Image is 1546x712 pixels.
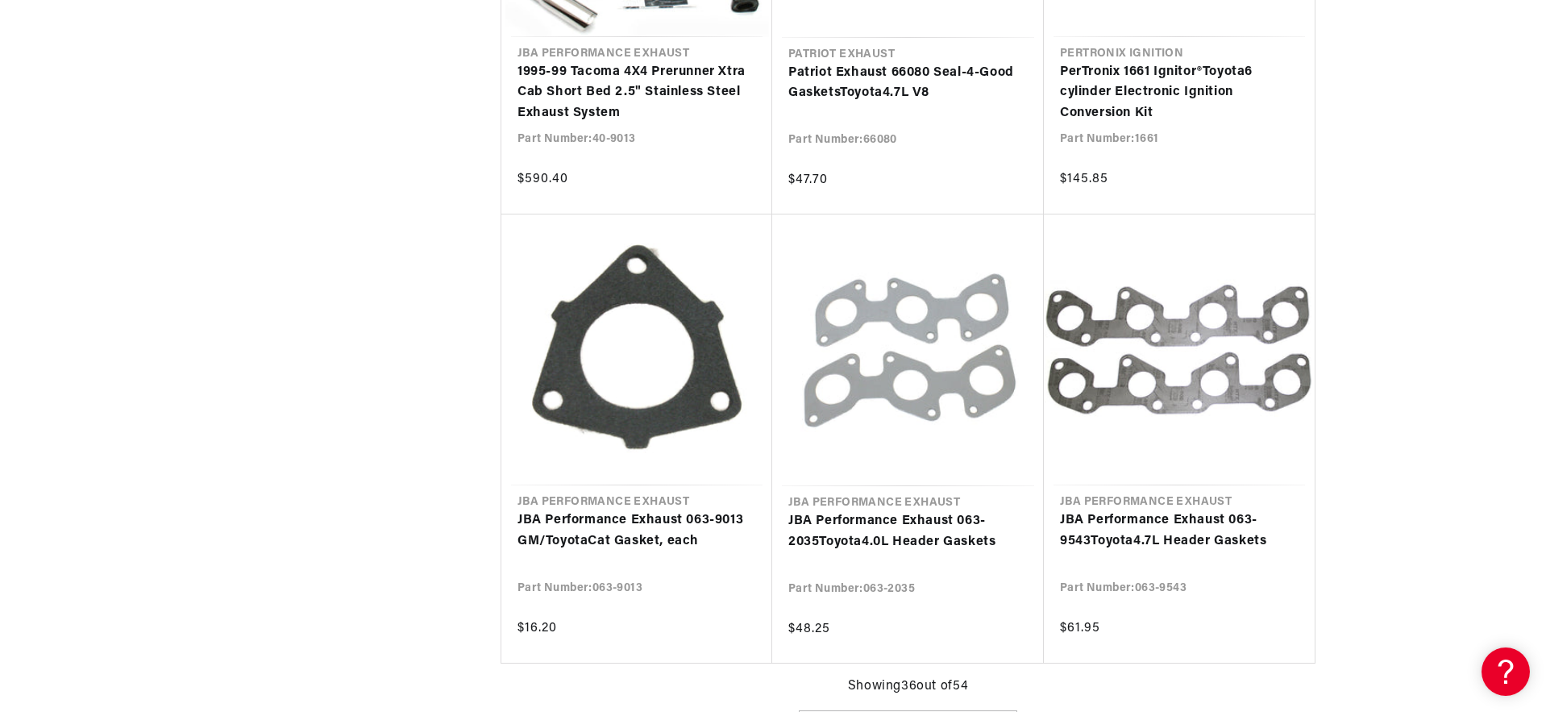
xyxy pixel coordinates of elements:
[788,63,1028,104] a: Patriot Exhaust 66080 Seal-4-Good GasketsToyota4.7L V8
[788,511,1028,552] a: JBA Performance Exhaust 063-2035Toyota4.0L Header Gaskets
[1060,62,1299,124] a: PerTronix 1661 Ignitor®Toyota6 cylinder Electronic Ignition Conversion Kit
[517,62,756,124] a: 1995-99 Tacoma 4X4 Prerunner Xtra Cab Short Bed 2.5" Stainless Steel Exhaust System
[848,677,968,697] span: Showing 36 out of 54
[1060,510,1299,552] a: JBA Performance Exhaust 063-9543Toyota4.7L Header Gaskets
[517,510,756,552] a: JBA Performance Exhaust 063-9013 GM/ToyotaCat Gasket, each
